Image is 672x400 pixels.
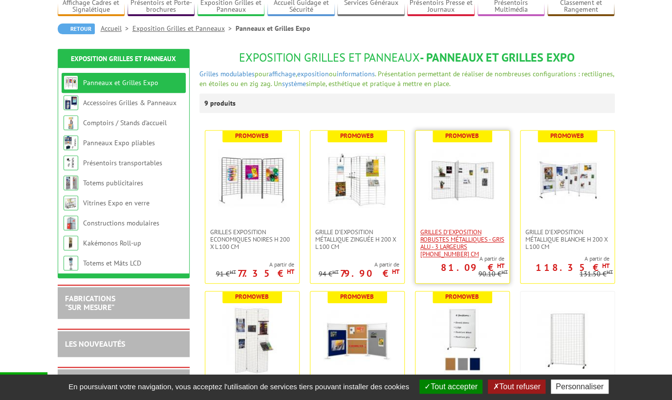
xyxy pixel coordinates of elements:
[64,216,78,230] img: Constructions modulaires
[64,95,78,110] img: Accessoires Grilles & Panneaux
[83,199,150,207] a: Vitrines Expo en verre
[488,379,545,394] button: Tout refuser
[337,69,375,78] a: informations
[83,178,143,187] a: Totems publicitaires
[64,115,78,130] img: Comptoirs / Stands d'accueil
[205,228,299,250] a: Grilles Exposition Economiques Noires H 200 x L 100 cm
[323,145,391,214] img: Grille d'exposition métallique Zinguée H 200 x L 100 cm
[220,69,255,78] a: modulables
[525,228,609,250] span: Grille d'exposition métallique blanche H 200 x L 100 cm
[83,219,159,227] a: Constructions modulaires
[533,145,602,214] img: Grille d'exposition métallique blanche H 200 x L 100 cm
[533,306,602,375] img: Panneaux Exposition Grilles mobiles sur roulettes - gris clair
[441,265,504,270] p: 81.09 €
[497,262,504,270] sup: HT
[218,145,286,214] img: Grilles Exposition Economiques Noires H 200 x L 100 cm
[83,239,141,247] a: Kakémonos Roll-up
[287,267,294,276] sup: HT
[101,24,132,33] a: Accueil
[83,118,167,127] a: Comptoirs / Stands d'accueil
[83,158,162,167] a: Présentoirs transportables
[199,51,615,64] h1: - Panneaux et Grilles Expo
[550,132,584,140] b: Promoweb
[319,261,399,268] span: A partir de
[520,255,609,263] span: A partir de
[65,293,115,312] a: FABRICATIONS"Sur Mesure"
[319,270,339,278] p: 94 €
[282,79,306,88] a: système
[216,261,294,268] span: A partir de
[269,69,296,78] a: affichage
[392,267,399,276] sup: HT
[315,228,399,250] span: Grille d'exposition métallique Zinguée H 200 x L 100 cm
[235,132,269,140] b: Promoweb
[83,78,158,87] a: Panneaux et Grilles Expo
[340,132,374,140] b: Promoweb
[64,135,78,150] img: Panneaux Expo pliables
[132,24,236,33] a: Exposition Grilles et Panneaux
[58,23,95,34] a: Retour
[419,379,482,394] button: Tout accepter
[323,306,391,375] img: Panneaux & Grilles modulables - liège, feutrine grise ou bleue, blanc laqué ou gris alu
[580,270,613,278] p: 131.50 €
[420,228,504,258] span: Grilles d'exposition robustes métalliques - gris alu - 3 largeurs [PHONE_NUMBER] cm
[216,270,236,278] p: 91 €
[520,228,614,250] a: Grille d'exposition métallique blanche H 200 x L 100 cm
[297,69,329,78] a: exposition
[340,292,374,301] b: Promoweb
[65,339,125,349] a: LES NOUVEAUTÉS
[238,270,294,276] p: 77.35 €
[83,259,141,267] a: Totems et Mâts LCD
[64,75,78,90] img: Panneaux et Grilles Expo
[310,228,404,250] a: Grille d'exposition métallique Zinguée H 200 x L 100 cm
[536,265,609,270] p: 118.35 €
[607,268,613,275] sup: HT
[83,138,155,147] a: Panneaux Expo pliables
[218,306,286,375] img: Grille d'exposition économique blanche, fixation murale, paravent ou sur pied
[551,379,608,394] button: Personnaliser (fenêtre modale)
[199,69,218,78] a: Grilles
[235,292,269,301] b: Promoweb
[64,236,78,250] img: Kakémonos Roll-up
[236,23,310,33] li: Panneaux et Grilles Expo
[501,268,508,275] sup: HT
[415,228,509,258] a: Grilles d'exposition robustes métalliques - gris alu - 3 largeurs [PHONE_NUMBER] cm
[64,196,78,210] img: Vitrines Expo en verre
[478,270,508,278] p: 90.10 €
[445,132,479,140] b: Promoweb
[415,255,504,263] span: A partir de
[332,268,339,275] sup: HT
[83,98,176,107] a: Accessoires Grilles & Panneaux
[230,268,236,275] sup: HT
[602,262,609,270] sup: HT
[71,54,176,63] a: Exposition Grilles et Panneaux
[199,69,614,88] span: pour , ou . Présentation permettant de réaliser de nombreuses configurations : rectilignes, en ét...
[428,145,497,214] img: Grilles d'exposition robustes métalliques - gris alu - 3 largeurs 70-100-120 cm
[64,256,78,270] img: Totems et Mâts LCD
[210,228,294,250] span: Grilles Exposition Economiques Noires H 200 x L 100 cm
[445,292,479,301] b: Promoweb
[239,50,420,65] span: Exposition Grilles et Panneaux
[340,270,399,276] p: 79.90 €
[64,156,78,170] img: Présentoirs transportables
[428,306,497,375] img: Panneaux Affichage et Ecriture Mobiles - finitions liège punaisable, feutrine gris clair ou bleue...
[64,176,78,190] img: Totems publicitaires
[204,93,241,113] p: 9 produits
[64,382,414,391] span: En poursuivant votre navigation, vous acceptez l'utilisation de services tiers pouvant installer ...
